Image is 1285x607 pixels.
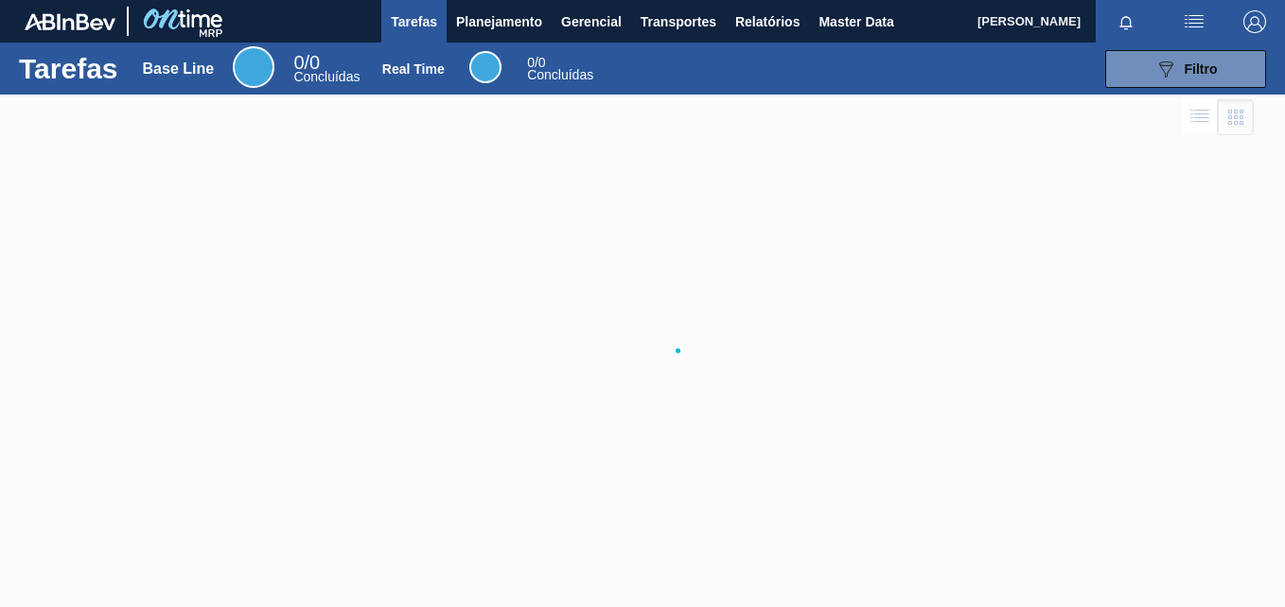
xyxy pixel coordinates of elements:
[1183,10,1206,33] img: userActions
[1243,10,1266,33] img: Logout
[233,46,274,88] div: Base Line
[19,58,118,79] h1: Tarefas
[527,57,593,81] div: Real Time
[527,67,593,82] span: Concluídas
[641,10,716,33] span: Transportes
[527,55,535,70] span: 0
[561,10,622,33] span: Gerencial
[293,52,304,73] span: 0
[527,55,545,70] span: / 0
[456,10,542,33] span: Planejamento
[1096,9,1156,35] button: Notificações
[1185,61,1218,77] span: Filtro
[293,52,320,73] span: / 0
[382,61,445,77] div: Real Time
[469,51,502,83] div: Real Time
[293,69,360,84] span: Concluídas
[25,13,115,30] img: TNhmsLtSVTkK8tSr43FrP2fwEKptu5GPRR3wAAAABJRU5ErkJggg==
[143,61,215,78] div: Base Line
[1105,50,1266,88] button: Filtro
[391,10,437,33] span: Tarefas
[819,10,893,33] span: Master Data
[735,10,800,33] span: Relatórios
[293,55,360,83] div: Base Line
